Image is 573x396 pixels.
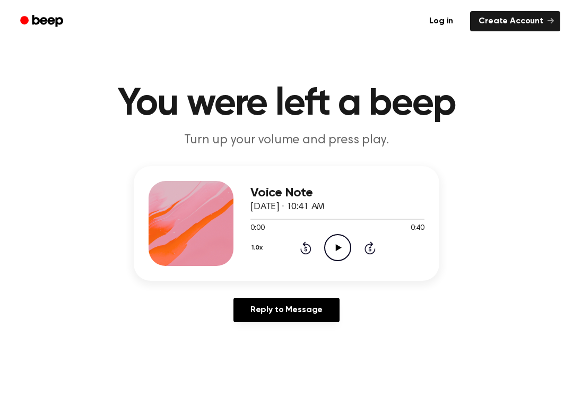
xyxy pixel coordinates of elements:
[83,132,490,149] p: Turn up your volume and press play.
[250,186,424,200] h3: Voice Note
[250,239,266,257] button: 1.0x
[15,85,558,123] h1: You were left a beep
[233,298,340,322] a: Reply to Message
[419,9,464,33] a: Log in
[470,11,560,31] a: Create Account
[250,223,264,234] span: 0:00
[250,202,325,212] span: [DATE] · 10:41 AM
[13,11,73,32] a: Beep
[411,223,424,234] span: 0:40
